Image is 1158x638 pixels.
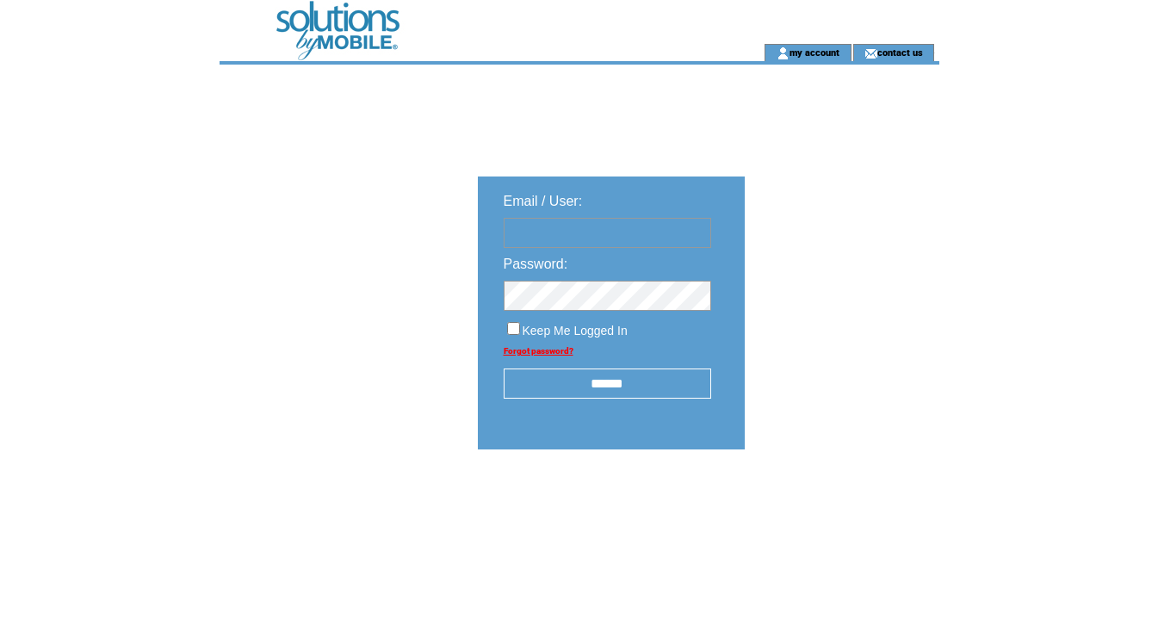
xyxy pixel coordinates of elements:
[504,346,573,356] a: Forgot password?
[795,492,881,514] img: transparent.png;jsessionid=2AD6064A5F70B3F8382FB26D88AA00F7
[523,324,628,338] span: Keep Me Logged In
[504,194,583,208] span: Email / User:
[777,46,790,60] img: account_icon.gif;jsessionid=2AD6064A5F70B3F8382FB26D88AA00F7
[504,257,568,271] span: Password:
[877,46,923,58] a: contact us
[864,46,877,60] img: contact_us_icon.gif;jsessionid=2AD6064A5F70B3F8382FB26D88AA00F7
[790,46,839,58] a: my account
